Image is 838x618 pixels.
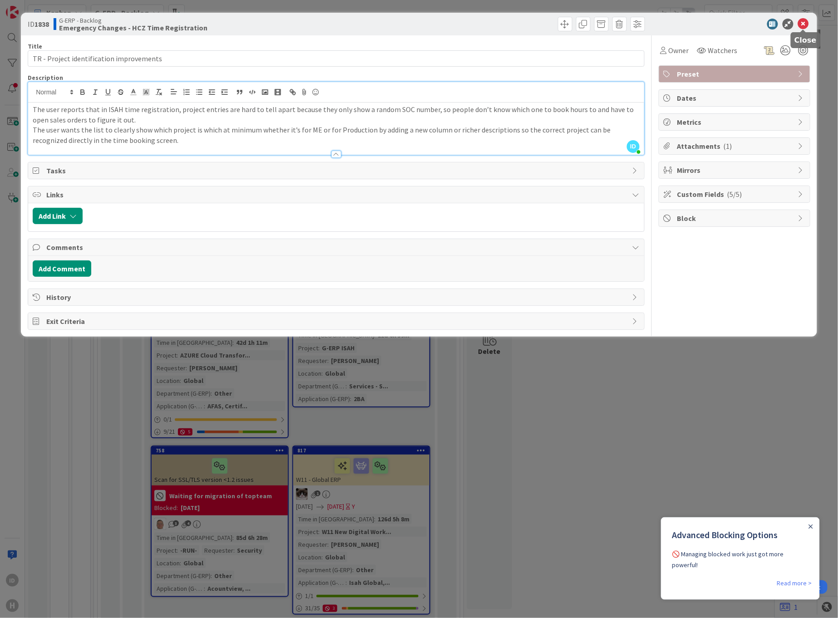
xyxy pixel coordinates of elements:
input: type card name here... [28,50,645,67]
span: ( 1 ) [724,142,732,151]
span: Mirrors [677,165,794,176]
span: Watchers [708,45,738,56]
span: Exit Criteria [46,316,628,327]
span: G-ERP - Backlog [59,17,207,24]
span: Attachments [677,141,794,152]
p: The user reports that in ISAH time registration, project entries are hard to tell apart because t... [33,104,640,125]
span: Tasks [46,165,628,176]
span: Metrics [677,117,794,128]
h5: Close [794,36,817,44]
span: ( 5/5 ) [727,190,742,199]
span: Block [677,213,794,224]
span: Preset [677,69,794,79]
span: Owner [669,45,689,56]
span: Description [28,74,63,82]
span: Links [46,189,628,200]
span: Dates [677,93,794,103]
label: Title [28,42,42,50]
button: Add Comment [33,260,91,277]
span: Custom Fields [677,189,794,200]
button: Add Link [33,208,83,224]
b: Emergency Changes - HCZ Time Registration [59,24,207,31]
span: History [46,292,628,303]
iframe: UserGuiding Product Updates Slide Out [661,517,820,600]
p: The user wants the list to clearly show which project is which at minimum whether it’s for ME or ... [33,125,640,145]
span: ID [627,140,640,153]
span: Support [19,1,41,12]
span: Comments [46,242,628,253]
